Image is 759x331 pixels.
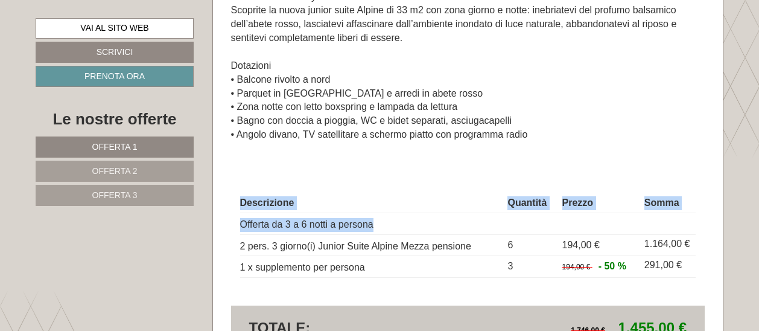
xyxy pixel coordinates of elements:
[562,263,591,271] span: 194,00 €
[562,240,600,250] span: 194,00 €
[640,194,696,213] th: Somma
[36,18,194,39] a: Vai al sito web
[599,261,626,271] span: - 50 %
[640,234,696,256] td: 1.164,00 €
[36,66,194,87] a: Prenota ora
[240,213,503,234] td: Offerta da 3 a 6 notti a persona
[640,256,696,278] td: 291,00 €
[92,142,138,152] span: Offerta 1
[240,234,503,256] td: 2 pers. 3 giorno(i) Junior Suite Alpine Mezza pensione
[36,108,194,130] div: Le nostre offerte
[557,194,640,213] th: Prezzo
[240,194,503,213] th: Descrizione
[503,194,557,213] th: Quantità
[92,190,138,200] span: Offerta 3
[36,42,194,63] a: Scrivici
[503,234,557,256] td: 6
[503,256,557,278] td: 3
[240,256,503,278] td: 1 x supplemento per persona
[92,166,138,176] span: Offerta 2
